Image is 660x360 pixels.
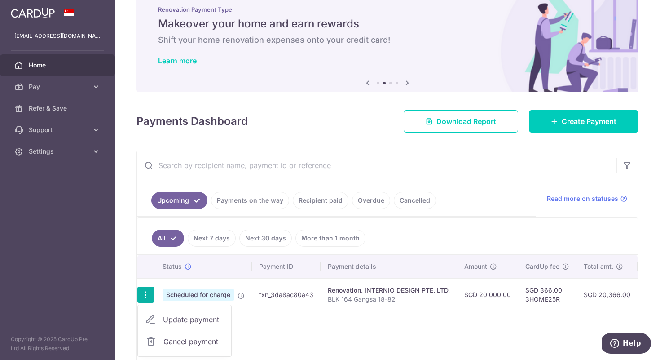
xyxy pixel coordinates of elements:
span: Refer & Save [29,104,88,113]
span: Scheduled for charge [163,289,234,301]
a: Next 30 days [239,230,292,247]
a: Overdue [352,192,390,209]
a: Recipient paid [293,192,348,209]
span: Support [29,125,88,134]
input: Search by recipient name, payment id or reference [137,151,616,180]
span: Download Report [436,116,496,127]
a: Payments on the way [211,192,289,209]
td: SGD 366.00 3HOME25R [518,278,576,311]
span: CardUp fee [525,262,559,271]
span: Create Payment [562,116,616,127]
h4: Payments Dashboard [136,113,248,129]
th: Payment details [321,255,457,278]
h5: Makeover your home and earn rewards [158,17,617,31]
p: Renovation Payment Type [158,6,617,13]
iframe: Opens a widget where you can find more information [602,333,651,356]
span: Read more on statuses [547,194,618,203]
a: Read more on statuses [547,194,627,203]
h6: Shift your home renovation expenses onto your credit card! [158,35,617,45]
span: Amount [464,262,487,271]
a: Create Payment [529,110,638,133]
a: Next 7 days [188,230,236,247]
span: Home [29,61,88,70]
a: Learn more [158,56,197,65]
a: Download Report [404,110,518,133]
a: More than 1 month [295,230,365,247]
span: Status [163,262,182,271]
img: CardUp [11,7,55,18]
span: Pay [29,82,88,91]
p: [EMAIL_ADDRESS][DOMAIN_NAME] [14,31,101,40]
span: Total amt. [584,262,613,271]
a: Cancelled [394,192,436,209]
th: Payment ID [252,255,321,278]
td: SGD 20,000.00 [457,278,518,311]
td: SGD 20,366.00 [576,278,638,311]
span: Settings [29,147,88,156]
div: Renovation. INTERNIO DESIGN PTE. LTD. [328,286,450,295]
p: BLK 164 Gangsa 18-82 [328,295,450,304]
a: Upcoming [151,192,207,209]
td: txn_3da8ac80a43 [252,278,321,311]
a: All [152,230,184,247]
